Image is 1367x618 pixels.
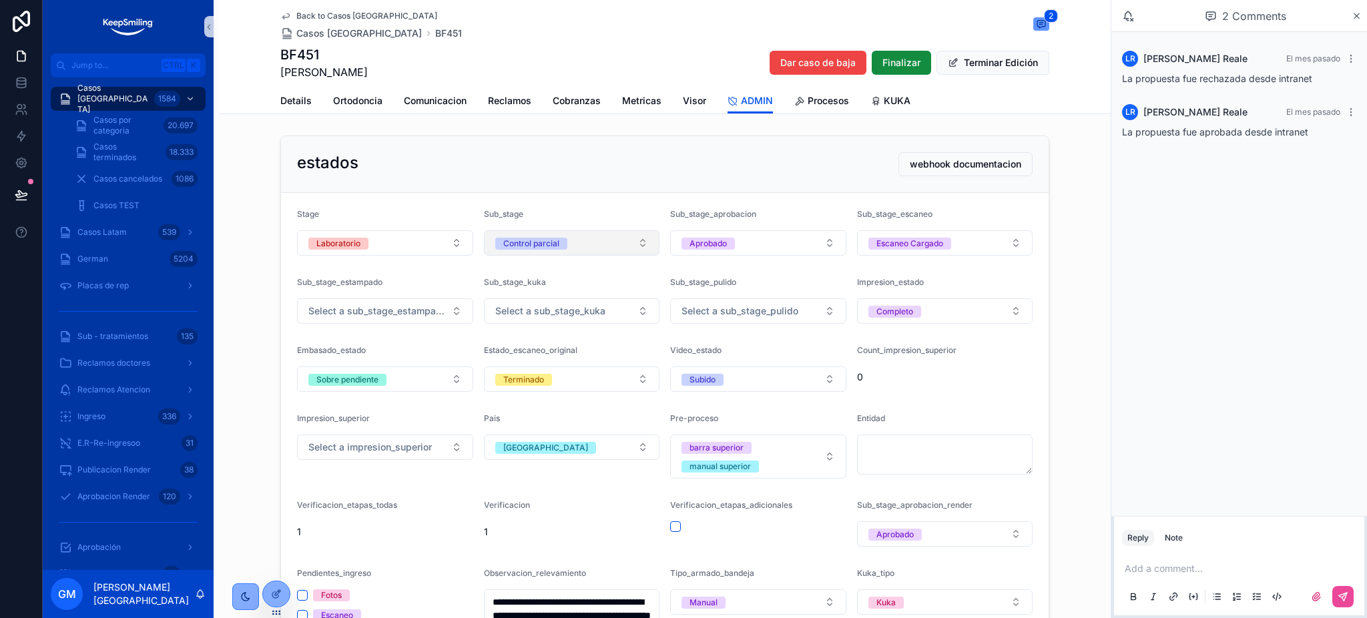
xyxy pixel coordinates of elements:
button: Select Button [670,589,846,615]
span: Video_estado [670,345,722,355]
span: Sub_stage_kuka [484,277,546,287]
div: Note [1165,533,1183,543]
button: Select Button [857,521,1033,547]
span: BF451 [435,27,462,40]
div: Aprobado [690,238,727,250]
button: Select Button [670,230,846,256]
span: Tipo_armado_bandeja [670,568,754,578]
span: Sub_stage_aprobacion_render [857,500,973,510]
button: Unselect MANUAL_SUPERIOR [681,459,759,473]
span: Verificacion [484,500,530,510]
span: KUKA [884,94,910,107]
span: Pre-proceso [670,413,718,423]
span: Impresion_estado [857,277,924,287]
span: Casos por categoria [93,115,158,136]
div: scrollable content [43,77,214,570]
a: Casos [GEOGRAPHIC_DATA]1584 [51,87,206,111]
span: Stage [297,209,319,219]
button: Dar caso de baja [770,51,866,75]
span: La propuesta fue rechazada desde intranet [1122,73,1312,84]
div: 95 [163,566,180,582]
span: Sub_stage_pulido [670,277,736,287]
span: Observacion_relevamiento [484,568,586,578]
a: Placas de rep [51,274,206,298]
div: Subido [690,374,716,386]
span: 1 [297,525,473,539]
span: Publicacion Render [77,465,151,475]
button: Select Button [484,434,660,460]
button: Select Button [297,298,473,324]
span: Kuka_tipo [857,568,894,578]
span: Sub_stage_aprobacion [670,209,756,219]
a: Aprobacion Render120 [51,485,206,509]
span: Reclamos Atencion [77,384,150,395]
span: Sub_stage_estampado [297,277,382,287]
span: El mes pasado [1286,53,1340,63]
span: E.R-Re-ingresoo [77,438,140,448]
a: Cobranzas [553,89,601,115]
span: Casos terminados [93,141,160,163]
a: Procesos [794,89,849,115]
h1: BF451 [280,45,368,64]
span: [PERSON_NAME] [280,64,368,80]
div: 1086 [172,171,198,187]
p: [PERSON_NAME][GEOGRAPHIC_DATA] [93,581,195,607]
span: 2 [1044,9,1058,23]
span: Ctrl [162,59,186,72]
button: Reply [1122,530,1154,546]
span: webhook documentacion [910,158,1021,171]
span: Details [280,94,312,107]
button: Jump to...CtrlK [51,53,206,77]
div: 18.333 [166,144,198,160]
span: Jump to... [71,60,156,71]
span: Embasado_estado [297,345,366,355]
img: App logo [101,16,154,37]
button: Select Button [297,434,473,460]
span: Dar caso de baja [780,56,856,69]
span: Cobranzas [553,94,601,107]
a: Casos cancelados1086 [67,167,206,191]
span: Entidad [857,413,885,423]
span: Visor [683,94,706,107]
div: 135 [177,328,198,344]
a: Casos [GEOGRAPHIC_DATA] [280,27,422,40]
a: Casos TEST [67,194,206,218]
span: Select a sub_stage_estampado [308,304,446,318]
div: 539 [158,224,180,240]
button: Finalizar [872,51,931,75]
a: KUKA [870,89,910,115]
div: barra superior [690,442,744,454]
span: German [77,254,108,264]
a: Reclamos doctores [51,351,206,375]
span: Aprobación [77,542,121,553]
a: Casos por categoria20.697 [67,113,206,137]
div: Kuka [876,597,896,609]
span: 0 [857,370,1033,384]
a: Casos Latam539 [51,220,206,244]
a: Reclamos Atencion [51,378,206,402]
h2: estados [297,152,358,174]
span: ADMIN [741,94,773,107]
button: 2 [1033,17,1049,33]
span: Aprobacion Render [77,491,150,502]
a: Aprobación [51,535,206,559]
div: [GEOGRAPHIC_DATA] [503,442,588,454]
div: Laboratorio [316,238,360,250]
span: Sub - tratamientos [77,331,148,342]
a: Back to Casos [GEOGRAPHIC_DATA] [280,11,437,21]
div: Control parcial [503,238,559,250]
a: Publicacion Render38 [51,458,206,482]
span: Verificacion_etapas_todas [297,500,397,510]
span: Casos cancelados [93,174,162,184]
span: [PERSON_NAME] Reale [1143,105,1248,119]
button: Select Button [857,298,1033,324]
div: 120 [159,489,180,505]
span: Procesos [808,94,849,107]
span: Casos TEST [93,200,140,211]
button: Select Button [857,230,1033,256]
span: Pais [484,413,500,423]
span: Comunicacion [404,94,467,107]
button: webhook documentacion [898,152,1033,176]
span: El mes pasado [1286,107,1340,117]
button: Select Button [670,298,846,324]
